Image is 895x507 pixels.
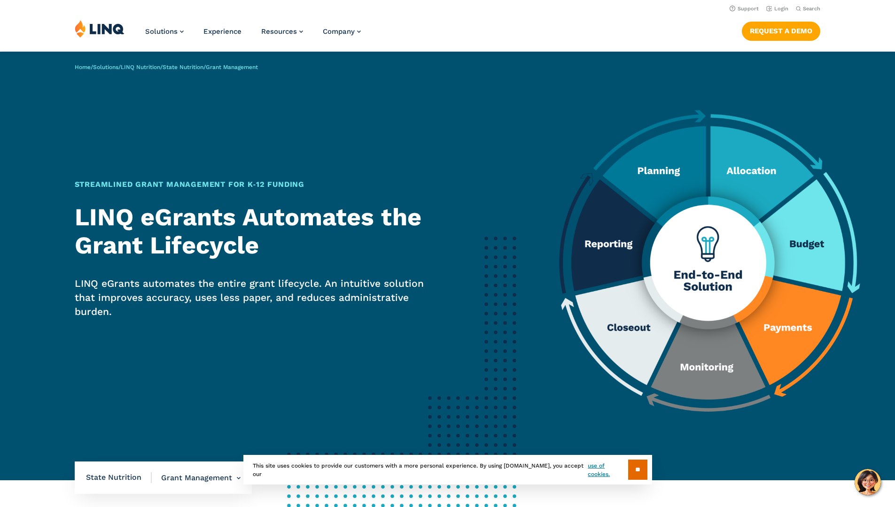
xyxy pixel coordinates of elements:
[93,64,118,70] a: Solutions
[75,64,258,70] span: / / / /
[75,203,428,260] h2: LINQ eGrants Automates the Grant Lifecycle
[75,277,428,319] p: LINQ eGrants automates the entire grant lifecycle. An intuitive solution that improves accuracy, ...
[261,27,297,36] span: Resources
[855,469,881,495] button: Hello, have a question? Let’s chat.
[163,64,203,70] a: State Nutrition
[121,64,160,70] a: LINQ Nutrition
[145,20,361,51] nav: Primary Navigation
[742,22,820,40] a: Request a Demo
[588,461,628,478] a: use of cookies.
[203,27,241,36] a: Experience
[730,6,759,12] a: Support
[803,6,820,12] span: Search
[75,64,91,70] a: Home
[742,20,820,40] nav: Button Navigation
[796,5,820,12] button: Open Search Bar
[261,27,303,36] a: Resources
[75,20,125,38] img: LINQ | K‑12 Software
[145,27,184,36] a: Solutions
[152,461,241,494] li: Grant Management
[75,179,428,190] h1: Streamlined Grant Management for K‑12 Funding
[206,64,258,70] span: Grant Management
[243,455,652,484] div: This site uses cookies to provide our customers with a more personal experience. By using [DOMAIN...
[323,27,355,36] span: Company
[145,27,178,36] span: Solutions
[323,27,361,36] a: Company
[766,6,788,12] a: Login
